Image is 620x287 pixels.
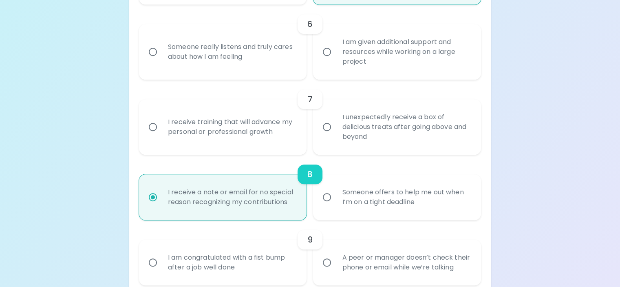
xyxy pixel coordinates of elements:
div: A peer or manager doesn’t check their phone or email while we’re talking [335,243,477,282]
div: choice-group-check [139,4,481,80]
div: I receive a note or email for no special reason recognizing my contributions [161,178,302,217]
div: I receive training that will advance my personal or professional growth [161,107,302,147]
div: Someone really listens and truly cares about how I am feeling [161,32,302,71]
div: I unexpectedly receive a box of delicious treats after going above and beyond [335,102,477,151]
h6: 8 [307,168,313,181]
div: choice-group-check [139,220,481,285]
div: I am given additional support and resources while working on a large project [335,27,477,76]
div: choice-group-check [139,80,481,155]
h6: 7 [307,93,312,106]
h6: 6 [307,18,313,31]
div: Someone offers to help me out when I’m on a tight deadline [335,178,477,217]
div: I am congratulated with a fist bump after a job well done [161,243,302,282]
div: choice-group-check [139,155,481,220]
h6: 9 [307,233,313,246]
